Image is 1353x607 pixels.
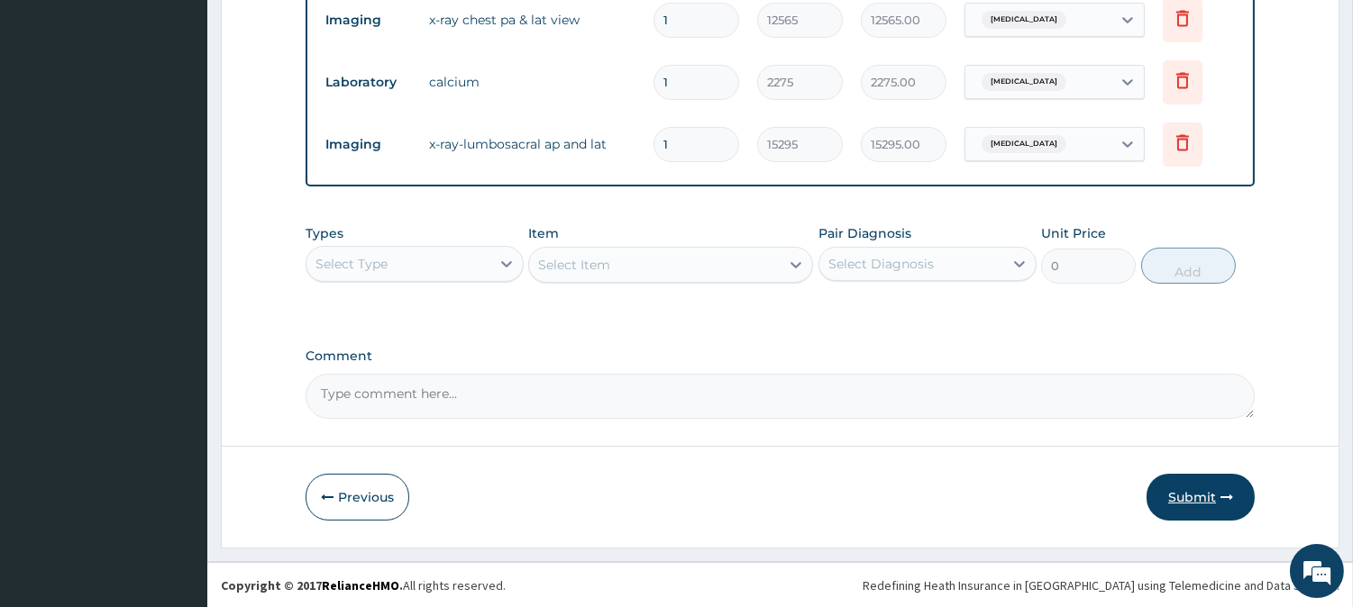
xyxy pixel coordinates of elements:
label: Item [528,224,559,242]
td: x-ray-lumbosacral ap and lat [420,126,645,162]
div: Chat with us now [94,101,303,124]
td: Imaging [316,128,420,161]
div: Select Diagnosis [828,255,934,273]
div: Select Type [315,255,388,273]
span: [MEDICAL_DATA] [982,135,1066,153]
a: RelianceHMO [322,577,399,593]
label: Comment [306,349,1255,364]
label: Unit Price [1041,224,1106,242]
td: calcium [420,64,645,100]
td: Laboratory [316,66,420,99]
button: Previous [306,474,409,521]
span: [MEDICAL_DATA] [982,73,1066,91]
span: [MEDICAL_DATA] [982,11,1066,29]
div: Minimize live chat window [296,9,339,52]
textarea: Type your message and hit 'Enter' [9,411,343,474]
label: Pair Diagnosis [818,224,911,242]
span: We're online! [105,186,249,368]
button: Submit [1147,474,1255,521]
td: Imaging [316,4,420,37]
img: d_794563401_company_1708531726252_794563401 [33,90,73,135]
button: Add [1141,248,1236,284]
label: Types [306,226,343,241]
strong: Copyright © 2017 . [221,577,403,593]
td: x-ray chest pa & lat view [420,2,645,38]
div: Redefining Heath Insurance in [GEOGRAPHIC_DATA] using Telemedicine and Data Science! [863,576,1339,594]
